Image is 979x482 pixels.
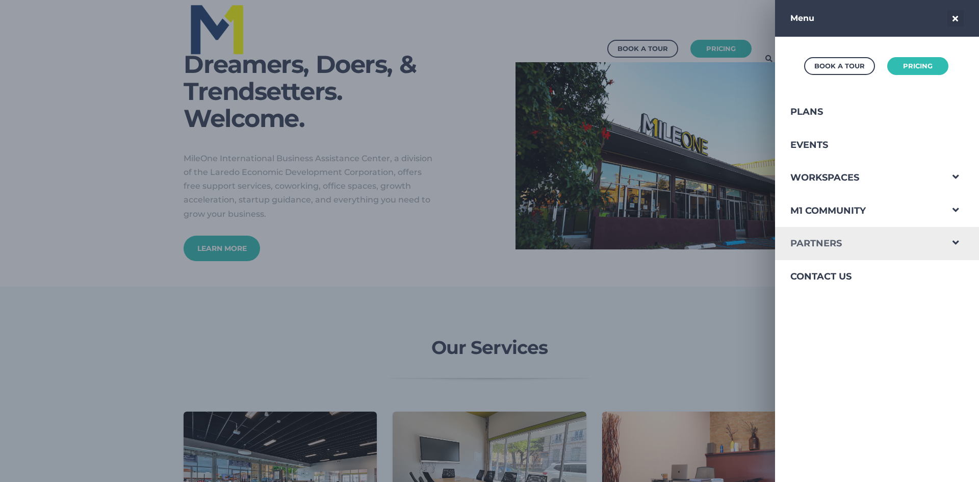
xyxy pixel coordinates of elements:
[775,260,942,293] a: Contact Us
[775,161,942,194] a: Workspaces
[887,57,948,75] a: Pricing
[775,194,942,227] a: M1 Community
[804,57,875,75] a: Book a Tour
[775,95,942,129] a: Plans
[775,95,979,293] div: Navigation Menu
[775,227,942,260] a: Partners
[790,13,814,23] strong: Menu
[775,129,942,162] a: Events
[814,60,865,72] div: Book a Tour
